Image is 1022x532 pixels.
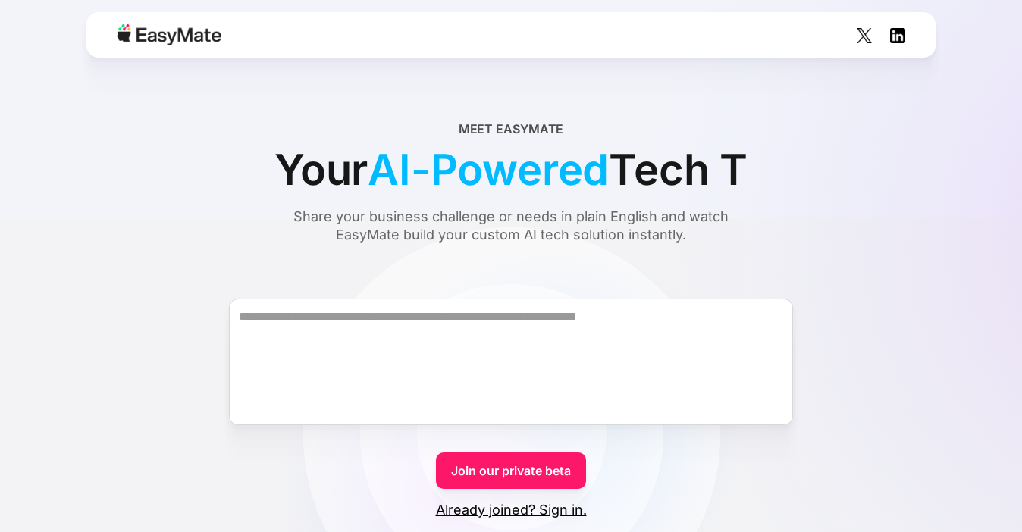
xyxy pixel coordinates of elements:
div: Share your business challenge or needs in plain English and watch EasyMate build your custom AI t... [265,208,757,244]
span: Tech T [609,138,748,202]
span: AI-Powered [368,138,609,202]
div: Meet EasyMate [459,120,564,138]
img: Easymate logo [117,24,221,45]
div: Your [274,138,748,202]
form: Form [36,271,986,519]
a: Join our private beta [436,452,586,489]
img: Social Icon [857,28,872,43]
img: Social Icon [890,28,905,43]
a: Already joined? Sign in. [436,501,587,519]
